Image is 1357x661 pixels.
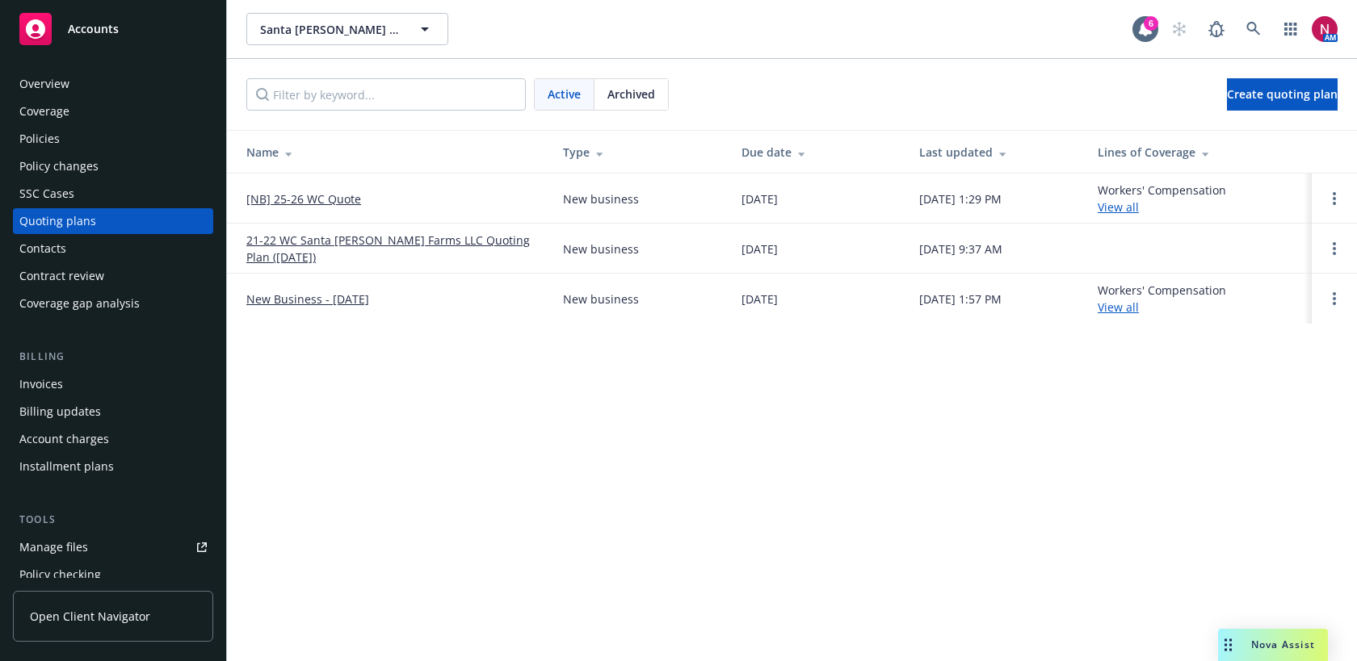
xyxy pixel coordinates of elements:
div: Type [563,144,716,161]
div: Tools [13,512,213,528]
button: Nova Assist [1218,629,1328,661]
div: Workers' Compensation [1098,182,1226,215]
span: Accounts [68,23,119,36]
div: Workers' Compensation [1098,282,1226,316]
a: Switch app [1275,13,1307,45]
div: New business [563,291,639,307]
a: Manage files [13,534,213,560]
a: Accounts [13,6,213,52]
div: Manage files [19,534,88,560]
a: Open options [1325,289,1344,308]
div: [DATE] [742,241,778,257]
a: Policy checking [13,562,213,588]
div: [DATE] 9:37 AM [919,241,1002,257]
a: Contacts [13,236,213,261]
a: Overview [13,71,213,97]
div: Account charges [19,426,109,452]
div: New business [563,190,639,207]
div: Drag to move [1218,629,1238,661]
div: Due date [742,144,894,161]
a: Coverage [13,98,213,124]
div: Billing updates [19,399,101,425]
div: 6 [1144,16,1158,31]
a: View all [1098,199,1139,215]
div: New business [563,241,639,257]
div: [DATE] [742,291,778,307]
a: Open options [1325,239,1344,258]
input: Filter by keyword... [246,78,526,111]
div: Coverage gap analysis [19,291,140,316]
a: View all [1098,299,1139,315]
div: Billing [13,349,213,365]
div: Installment plans [19,454,114,479]
span: Open Client Navigator [30,608,150,625]
div: SSC Cases [19,181,74,207]
a: Installment plans [13,454,213,479]
a: Account charges [13,426,213,452]
div: Contract review [19,263,104,289]
div: Contacts [19,236,66,261]
a: 21-22 WC Santa [PERSON_NAME] Farms LLC Quoting Plan ([DATE]) [246,232,537,266]
div: Overview [19,71,69,97]
div: Policy checking [19,562,101,588]
span: Create quoting plan [1227,86,1338,102]
span: Santa [PERSON_NAME] Farms LLC [260,21,400,38]
a: Report a Bug [1200,13,1233,45]
a: Invoices [13,371,213,397]
div: Policy changes [19,153,99,179]
div: Invoices [19,371,63,397]
a: Policies [13,126,213,152]
a: Quoting plans [13,208,213,234]
div: Lines of Coverage [1098,144,1299,161]
div: [DATE] [742,190,778,207]
span: Active [548,86,581,102]
div: [DATE] 1:29 PM [919,190,1002,207]
a: Create quoting plan [1227,78,1338,111]
a: Search [1237,13,1270,45]
a: [NB] 25-26 WC Quote [246,190,361,207]
span: Archived [607,86,655,102]
div: Quoting plans [19,208,96,234]
a: Contract review [13,263,213,289]
a: Open options [1325,189,1344,208]
img: photo [1312,16,1338,42]
button: Santa [PERSON_NAME] Farms LLC [246,13,448,45]
div: Name [246,144,537,161]
a: Billing updates [13,399,213,425]
div: Last updated [919,144,1072,161]
div: Coverage [19,98,69,124]
a: Start snowing [1163,13,1195,45]
a: Policy changes [13,153,213,179]
div: Policies [19,126,60,152]
a: New Business - [DATE] [246,291,369,307]
span: Nova Assist [1251,638,1315,651]
div: [DATE] 1:57 PM [919,291,1002,307]
a: Coverage gap analysis [13,291,213,316]
a: SSC Cases [13,181,213,207]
